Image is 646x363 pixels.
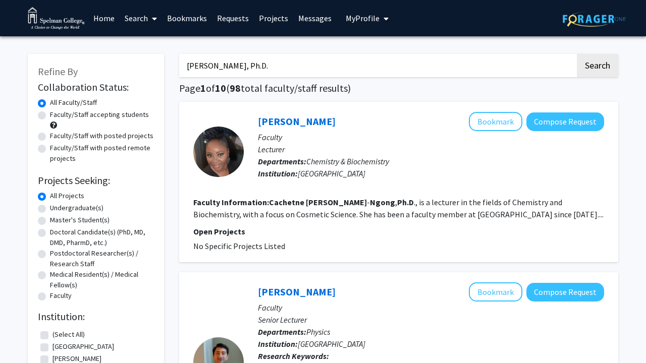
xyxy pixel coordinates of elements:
[306,156,389,166] span: Chemistry & Biochemistry
[193,241,285,251] span: No Specific Projects Listed
[179,82,618,94] h1: Page of ( total faculty/staff results)
[258,301,604,314] p: Faculty
[258,115,336,128] a: [PERSON_NAME]
[215,82,226,94] span: 10
[258,351,329,361] b: Research Keywords:
[397,197,414,207] b: Ph.D
[8,318,43,355] iframe: Chat
[38,174,154,187] h2: Projects Seeking:
[50,227,154,248] label: Doctoral Candidate(s) (PhD, MD, DMD, PharmD, etc.)
[179,54,575,77] input: Search Keywords
[469,282,522,301] button: Add Christopher Oakley to Bookmarks
[230,82,241,94] span: 98
[258,327,306,337] b: Departments:
[38,65,78,78] span: Refine By
[50,191,84,201] label: All Projects
[346,13,380,23] span: My Profile
[50,215,110,225] label: Master's Student(s)
[162,1,212,36] a: Bookmarks
[52,341,114,352] label: [GEOGRAPHIC_DATA]
[193,197,269,207] b: Faculty Information:
[50,109,149,120] label: Faculty/Staff accepting students
[50,290,72,301] label: Faculty
[258,131,604,143] p: Faculty
[258,339,298,349] b: Institution:
[258,314,604,326] p: Senior Lecturer
[258,143,604,155] p: Lecturer
[526,283,604,301] button: Compose Request to Christopher Oakley
[28,7,85,30] img: Spelman College Logo
[38,81,154,93] h2: Collaboration Status:
[193,197,604,219] fg-read-more: - , ., is a lecturer in the fields of Chemistry and Biochemistry, with a focus on Cosmetic Scienc...
[50,248,154,269] label: Postdoctoral Researcher(s) / Research Staff
[258,168,298,178] b: Institution:
[306,327,330,337] span: Physics
[258,156,306,166] b: Departments:
[526,112,604,131] button: Compose Request to Cachetne Barrett-Ngong
[50,269,154,290] label: Medical Resident(s) / Medical Fellow(s)
[258,285,336,298] a: [PERSON_NAME]
[370,197,395,207] b: Ngong
[193,225,604,237] p: Open Projects
[469,112,522,131] button: Add Cachetne Barrett-Ngong to Bookmarks
[200,82,206,94] span: 1
[52,329,85,340] label: (Select All)
[298,339,365,349] span: [GEOGRAPHIC_DATA]
[254,1,293,36] a: Projects
[563,11,626,27] img: ForagerOne Logo
[38,311,154,323] h2: Institution:
[50,97,97,108] label: All Faculty/Staff
[293,1,337,36] a: Messages
[212,1,254,36] a: Requests
[120,1,162,36] a: Search
[50,131,153,141] label: Faculty/Staff with posted projects
[88,1,120,36] a: Home
[577,54,618,77] button: Search
[269,197,304,207] b: Cachetne
[50,143,154,164] label: Faculty/Staff with posted remote projects
[306,197,367,207] b: [PERSON_NAME]
[298,168,365,178] span: [GEOGRAPHIC_DATA]
[50,203,103,213] label: Undergraduate(s)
